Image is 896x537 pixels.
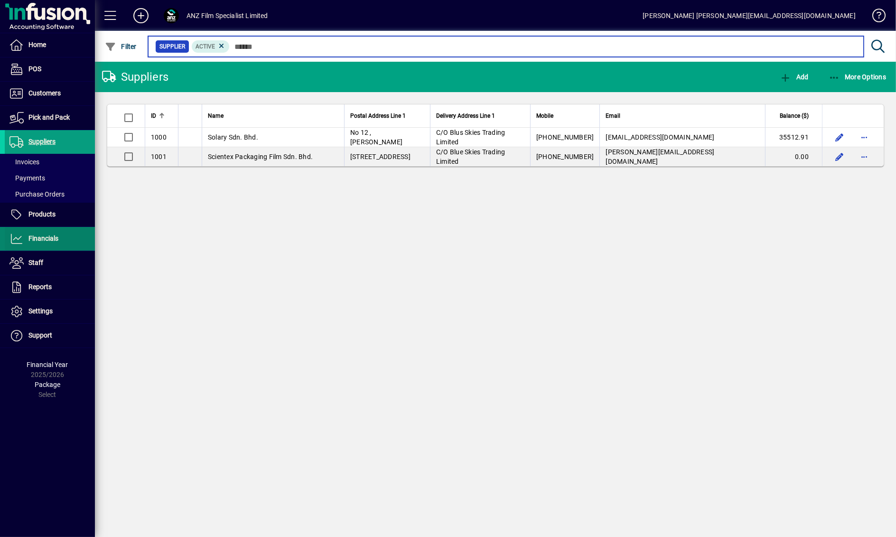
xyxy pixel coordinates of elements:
button: More options [857,130,872,145]
div: Balance ($) [771,111,817,121]
span: Reports [28,283,52,291]
span: 1000 [151,133,167,141]
mat-chip: Activation Status: Active [192,40,230,53]
span: ID [151,111,156,121]
span: Customers [28,89,61,97]
button: More Options [826,68,889,85]
button: Add [126,7,156,24]
span: More Options [829,73,887,81]
span: Balance ($) [780,111,809,121]
span: Purchase Orders [9,190,65,198]
div: [PERSON_NAME] [PERSON_NAME][EMAIL_ADDRESS][DOMAIN_NAME] [643,8,856,23]
a: Invoices [5,154,95,170]
button: Profile [156,7,187,24]
span: C/O Blus Skies Trading Limited [436,129,505,146]
span: Name [208,111,224,121]
span: No 12 , [PERSON_NAME] [350,129,402,146]
a: Products [5,203,95,226]
span: Invoices [9,158,39,166]
span: Postal Address Line 1 [350,111,406,121]
span: Package [35,381,60,388]
div: ID [151,111,172,121]
span: Supplier [159,42,185,51]
span: Support [28,331,52,339]
span: [EMAIL_ADDRESS][DOMAIN_NAME] [606,133,714,141]
a: Customers [5,82,95,105]
button: Edit [832,149,847,164]
td: 35512.91 [765,128,822,147]
span: Solary Sdn. Bhd. [208,133,258,141]
span: [STREET_ADDRESS] [350,153,411,160]
a: Financials [5,227,95,251]
button: Add [777,68,811,85]
span: Active [196,43,215,50]
span: 1001 [151,153,167,160]
span: Settings [28,307,53,315]
span: [PHONE_NUMBER] [536,133,594,141]
span: Staff [28,259,43,266]
button: Edit [832,130,847,145]
td: 0.00 [765,147,822,166]
a: Payments [5,170,95,186]
span: Email [606,111,620,121]
span: POS [28,65,41,73]
span: Scientex Packaging Film Sdn. Bhd. [208,153,313,160]
div: Email [606,111,759,121]
a: Reports [5,275,95,299]
button: Filter [103,38,139,55]
a: Pick and Pack [5,106,95,130]
div: Name [208,111,338,121]
span: Financial Year [27,361,68,368]
a: Purchase Orders [5,186,95,202]
span: [PERSON_NAME][EMAIL_ADDRESS][DOMAIN_NAME] [606,148,714,165]
span: Suppliers [28,138,56,145]
a: Support [5,324,95,348]
a: Home [5,33,95,57]
span: Home [28,41,46,48]
span: Pick and Pack [28,113,70,121]
div: ANZ Film Specialist Limited [187,8,268,23]
span: Mobile [536,111,553,121]
a: Settings [5,300,95,323]
a: Knowledge Base [865,2,884,33]
span: Financials [28,235,58,242]
a: POS [5,57,95,81]
a: Staff [5,251,95,275]
div: Suppliers [102,69,168,85]
span: Products [28,210,56,218]
span: Payments [9,174,45,182]
span: Delivery Address Line 1 [436,111,495,121]
button: More options [857,149,872,164]
div: Mobile [536,111,594,121]
span: Add [780,73,808,81]
span: C/O Blue Skies Trading Limited [436,148,505,165]
span: [PHONE_NUMBER] [536,153,594,160]
span: Filter [105,43,137,50]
